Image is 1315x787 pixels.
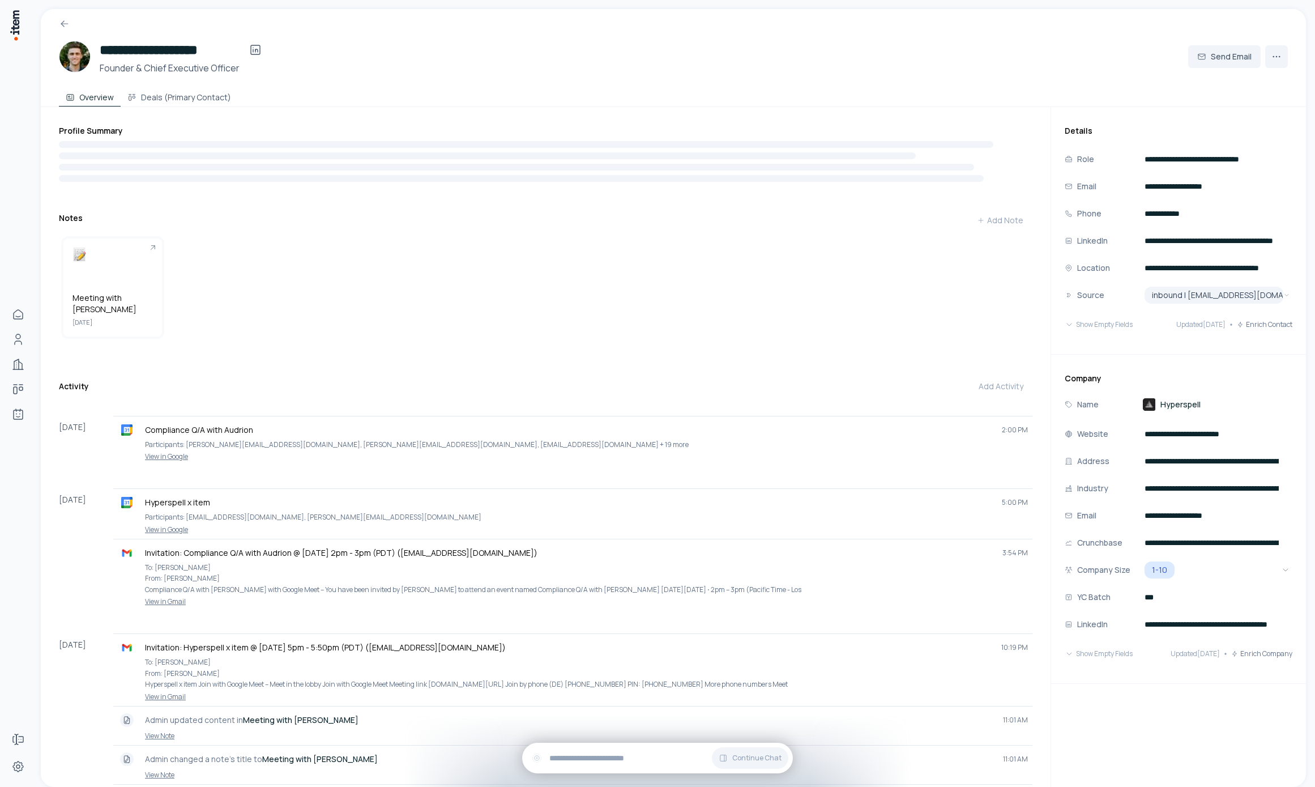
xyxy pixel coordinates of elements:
h3: Activity [59,381,89,392]
span: 11:01 AM [1003,716,1028,725]
span: Send Email [1211,51,1252,62]
a: Forms [7,728,29,751]
a: deals [7,378,29,401]
span: Updated [DATE] [1171,649,1220,658]
div: [DATE] [59,488,113,611]
button: Overview [59,84,121,107]
p: Website [1077,428,1108,440]
p: To: [PERSON_NAME] From: [PERSON_NAME] Hyperspell x item Join with Google Meet – Meet in the lobby... [145,657,1028,690]
img: Conor Brennan-Burke [59,41,91,73]
img: gmail logo [121,642,133,653]
p: To: [PERSON_NAME] From: [PERSON_NAME] Compliance Q/A with [PERSON_NAME] with Google Meet – You ha... [145,562,1028,595]
span: 5:00 PM [1002,498,1028,507]
a: View in Gmail [118,597,1028,606]
button: Send Email [1188,45,1261,68]
span: 2:00 PM [1002,426,1028,435]
a: View Note [118,731,1028,741]
h5: Meeting with [PERSON_NAME] [72,292,153,315]
a: Agents [7,403,29,426]
button: Enrich Contact [1237,313,1292,336]
p: Company Size [1077,564,1130,576]
p: Participants: [EMAIL_ADDRESS][DOMAIN_NAME], [PERSON_NAME][EMAIL_ADDRESS][DOMAIN_NAME] [145,512,1028,523]
strong: Meeting with [PERSON_NAME] [262,754,378,764]
p: Email [1077,180,1096,193]
h3: Details [1065,125,1292,137]
p: Participants: [PERSON_NAME][EMAIL_ADDRESS][DOMAIN_NAME], [PERSON_NAME][EMAIL_ADDRESS][DOMAIN_NAME... [145,439,1028,450]
h3: Notes [59,212,83,224]
img: gmail logo [121,547,133,559]
span: [DATE] [72,317,153,327]
span: Updated [DATE] [1176,320,1226,329]
button: Add Note [968,209,1032,232]
h3: Profile Summary [59,125,1032,137]
button: Show Empty Fields [1065,643,1133,665]
span: 10:19 PM [1001,643,1028,652]
a: Settings [7,755,29,778]
p: Industry [1077,482,1108,495]
p: Admin changed a note's title to [145,754,994,765]
button: Show Empty Fields [1065,313,1133,336]
p: Compliance Q/A with Audrion [145,424,993,436]
a: Home [7,303,29,326]
p: Location [1077,262,1110,274]
span: 3:54 PM [1002,548,1028,558]
p: Source [1077,289,1104,301]
p: LinkedIn [1077,618,1108,631]
img: gcal logo [121,497,133,508]
button: Enrich Company [1231,643,1292,665]
span: Hyperspell [1160,399,1201,410]
a: View in Google [118,525,1028,534]
img: Item Brain Logo [9,9,20,41]
div: Add Note [977,215,1023,226]
a: Contacts [7,328,29,351]
p: Phone [1077,207,1101,220]
button: Continue Chat [712,747,788,769]
button: More actions [1265,45,1288,68]
a: View Note [118,771,1028,780]
a: View in Gmail [118,692,1028,701]
span: 11:01 AM [1003,755,1028,764]
p: YC Batch [1077,591,1111,603]
img: Hyperspell [1142,398,1156,411]
p: Email [1077,509,1096,522]
p: Invitation: Compliance Q/A with Audrion @ [DATE] 2pm - 3pm (PDT) ([EMAIL_ADDRESS][DOMAIN_NAME]) [145,547,993,559]
a: Hyperspell [1142,398,1201,411]
a: Companies [7,353,29,376]
h3: Company [1065,373,1292,384]
h3: Founder & Chief Executive Officer [100,61,267,75]
p: Role [1077,153,1094,165]
div: Continue Chat [522,743,793,773]
img: gcal logo [121,424,133,436]
p: Name [1077,398,1099,411]
button: Deals (Primary Contact) [121,84,238,107]
p: Admin updated content in [145,714,994,726]
div: [DATE] [59,416,113,466]
p: LinkedIn [1077,235,1108,247]
p: Crunchbase [1077,537,1122,549]
p: Hyperspell x item [145,497,993,508]
p: Invitation: Hyperspell x item @ [DATE] 5pm - 5:50pm (PDT) ([EMAIL_ADDRESS][DOMAIN_NAME]) [145,642,992,653]
strong: Meeting with [PERSON_NAME] [243,714,358,725]
a: View in Google [118,452,1028,461]
p: Address [1077,455,1109,467]
span: Continue Chat [732,754,782,763]
button: Add Activity [970,375,1032,398]
img: memo [72,248,86,261]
